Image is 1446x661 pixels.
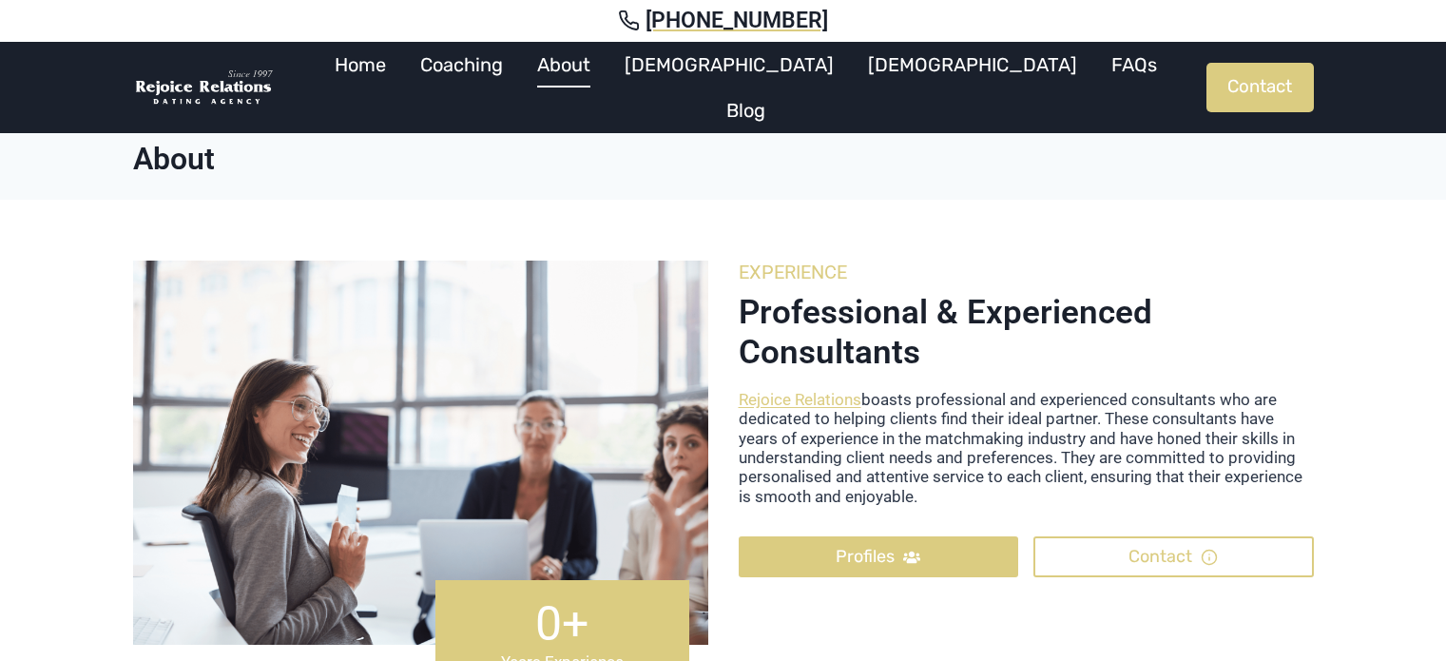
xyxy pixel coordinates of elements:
[739,293,1314,373] h2: professional & experienced consultants
[133,141,1314,177] h1: About
[1128,543,1192,571] span: Contact
[739,536,1019,577] a: Profiles
[520,42,607,87] a: About
[607,42,851,87] a: [DEMOGRAPHIC_DATA]
[709,87,782,133] a: Blog
[133,68,276,107] img: Rejoice Relations
[646,8,828,34] span: [PHONE_NUMBER]
[403,42,520,87] a: Coaching
[836,543,895,571] span: Profiles
[739,261,1314,283] h6: Experience
[451,595,674,652] div: 0+
[1033,536,1314,577] a: Contact
[285,42,1206,133] nav: Primary
[851,42,1094,87] a: [DEMOGRAPHIC_DATA]
[739,390,1314,506] p: boasts professional and experienced consultants who are dedicated to helping clients find their i...
[739,390,861,409] a: Rejoice Relations
[318,42,403,87] a: Home
[1094,42,1174,87] a: FAQs
[1206,63,1314,112] a: Contact
[23,8,1423,34] a: [PHONE_NUMBER]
